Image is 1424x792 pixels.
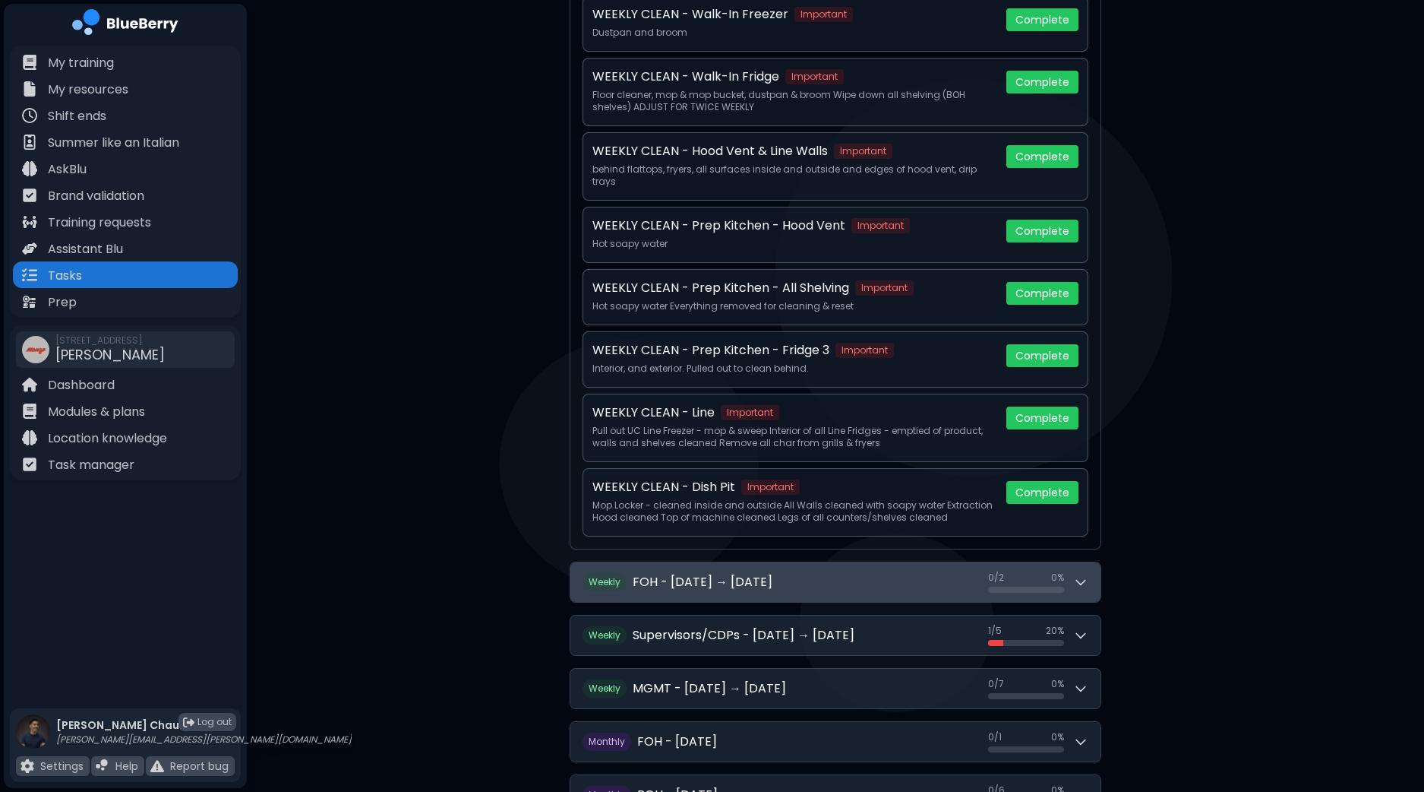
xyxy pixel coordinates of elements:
p: Dashboard [48,376,115,394]
p: Task manager [48,456,134,474]
p: Summer like an Italian [48,134,179,152]
span: [STREET_ADDRESS] [55,334,165,347]
img: file icon [22,55,37,70]
img: company logo [72,9,178,40]
p: Hot soapy water [592,238,994,250]
button: WeeklyFOH - [DATE] → [DATE]0/20% [570,562,1100,602]
span: 1 / 5 [988,625,1002,637]
p: Training requests [48,214,151,232]
h2: FOH - [DATE] [637,733,717,751]
button: WeeklySupervisors/CDPs - [DATE] → [DATE]1/520% [570,616,1100,655]
h2: MGMT - [DATE] → [DATE] [633,680,786,698]
span: 0 / 1 [988,731,1002,743]
button: Complete [1006,407,1078,429]
img: file icon [22,108,37,123]
img: file icon [150,759,164,773]
span: 0 / 7 [988,678,1004,690]
img: file icon [22,241,37,256]
span: Weekly [583,626,627,645]
span: 0 % [1051,678,1064,690]
button: Complete [1006,282,1078,305]
p: WEEKLY CLEAN - Walk-In Freezer [592,5,788,24]
p: My training [48,54,114,72]
p: Help [115,759,138,773]
p: Assistant Blu [48,240,123,258]
img: file icon [22,294,37,309]
p: WEEKLY CLEAN - Hood Vent & Line Walls [592,142,828,160]
button: Complete [1006,145,1078,168]
img: file icon [21,759,34,773]
h2: Supervisors/CDPs - [DATE] → [DATE] [633,626,854,645]
p: Hot soapy water Everything removed for cleaning & reset [592,300,994,312]
span: Important [721,405,779,420]
h2: FOH - [DATE] → [DATE] [633,573,772,591]
button: WeeklyMGMT - [DATE] → [DATE]0/70% [570,669,1100,708]
p: WEEKLY CLEAN - Prep Kitchen - Hood Vent [592,217,845,235]
span: Log out [197,716,232,728]
p: Settings [40,759,84,773]
p: [PERSON_NAME][EMAIL_ADDRESS][PERSON_NAME][DOMAIN_NAME] [56,733,352,746]
img: file icon [96,759,109,773]
button: Complete [1006,481,1078,504]
img: file icon [22,404,37,419]
span: [PERSON_NAME] [55,345,165,364]
span: Weekly [583,680,627,698]
img: file icon [22,268,37,283]
span: Important [741,480,800,495]
span: 0 % [1051,572,1064,584]
img: file icon [22,135,37,150]
p: Pull out UC Line Freezer - mop & sweep Interior of all Line Fridges - emptied of product, walls a... [592,425,994,449]
p: Location knowledge [48,429,167,448]
p: [PERSON_NAME] Chau [56,718,352,732]
p: WEEKLY CLEAN - Dish Pit [592,478,735,496]
p: Brand validation [48,187,144,205]
p: Shift ends [48,107,106,125]
p: behind flattops, fryers, all surfaces inside and outside and edges of hood vent, drip trays [592,163,994,188]
span: Important [785,69,844,84]
img: file icon [22,430,37,445]
p: Dustpan and broom [592,27,994,39]
p: WEEKLY CLEAN - Prep Kitchen - Fridge 3 [592,341,829,360]
p: Tasks [48,267,82,285]
p: Floor cleaner, mop & mop bucket, dustpan & broom Wipe down all shelving (BOH shelves) ADJUST FOR ... [592,89,994,113]
span: 0 / 2 [988,572,1004,584]
p: Modules & plans [48,403,145,421]
img: file icon [22,214,37,230]
span: Important [794,7,853,22]
button: MonthlyFOH - [DATE]0/10% [570,722,1100,762]
img: file icon [22,457,37,472]
span: Important [851,218,910,233]
img: file icon [22,81,37,97]
img: file icon [22,161,37,176]
p: WEEKLY CLEAN - Line [592,404,715,422]
p: Report bug [170,759,229,773]
img: company thumbnail [22,336,49,363]
img: logout [183,717,194,728]
span: Important [835,343,894,358]
p: WEEKLY CLEAN - Prep Kitchen - All Shelving [592,279,849,297]
p: Prep [48,293,77,312]
span: 0 % [1051,731,1064,743]
img: profile photo [16,714,50,764]
span: Weekly [583,573,627,591]
p: AskBlu [48,160,87,179]
img: file icon [22,377,37,392]
p: Mop Locker - cleaned inside and outside All Walls cleaned with soapy water Extraction Hood cleane... [592,499,994,524]
button: Complete [1006,8,1078,31]
span: Important [834,144,892,159]
button: Complete [1006,344,1078,367]
p: Interior, and exterior. Pulled out to clean behind. [592,363,994,375]
span: Monthly [583,733,631,751]
button: Complete [1006,220,1078,242]
img: file icon [22,188,37,203]
p: My resources [48,81,128,99]
button: Complete [1006,71,1078,93]
span: Important [855,280,914,296]
p: WEEKLY CLEAN - Walk-In Fridge [592,68,779,86]
span: 20 % [1046,625,1064,637]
